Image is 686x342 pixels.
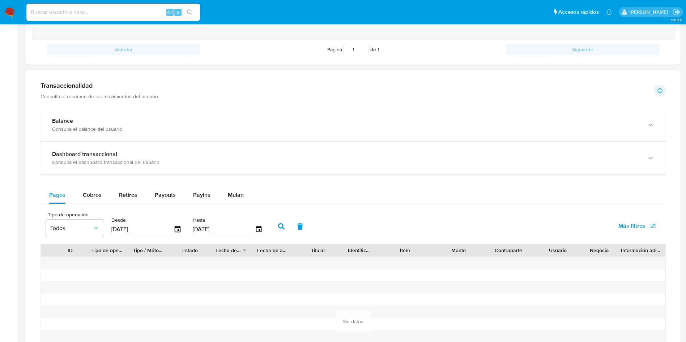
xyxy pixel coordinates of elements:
[167,9,173,16] span: Alt
[177,9,179,16] span: s
[378,46,379,53] span: 1
[558,8,599,16] span: Accesos rápidos
[630,9,670,16] p: valeria.duch@mercadolibre.com
[606,9,612,15] a: Notificaciones
[506,44,659,55] button: Siguiente
[673,8,681,16] a: Salir
[327,44,379,55] span: Página de
[26,8,200,17] input: Buscar usuario o caso...
[182,7,197,17] button: search-icon
[47,44,200,55] button: Anterior
[670,17,682,23] span: 3.160.0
